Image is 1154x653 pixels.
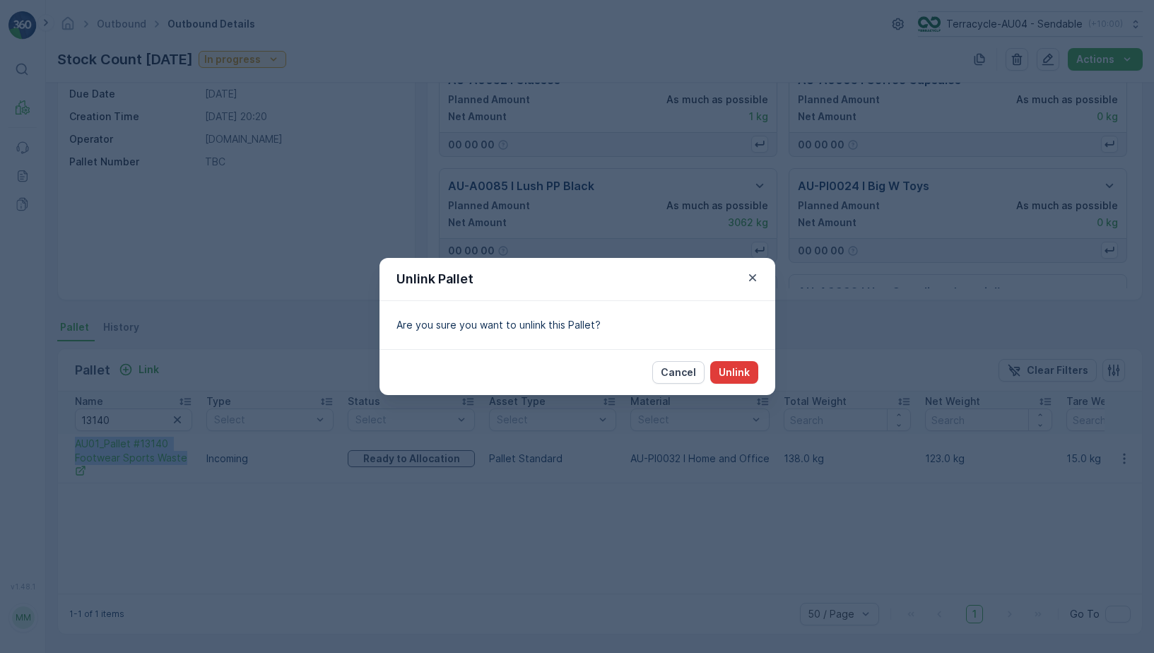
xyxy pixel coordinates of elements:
p: Unlink [719,365,750,380]
button: Cancel [652,361,705,384]
p: Unlink Pallet [396,269,473,289]
p: Cancel [661,365,696,380]
button: Unlink [710,361,758,384]
p: Are you sure you want to unlink this Pallet? [396,318,758,332]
